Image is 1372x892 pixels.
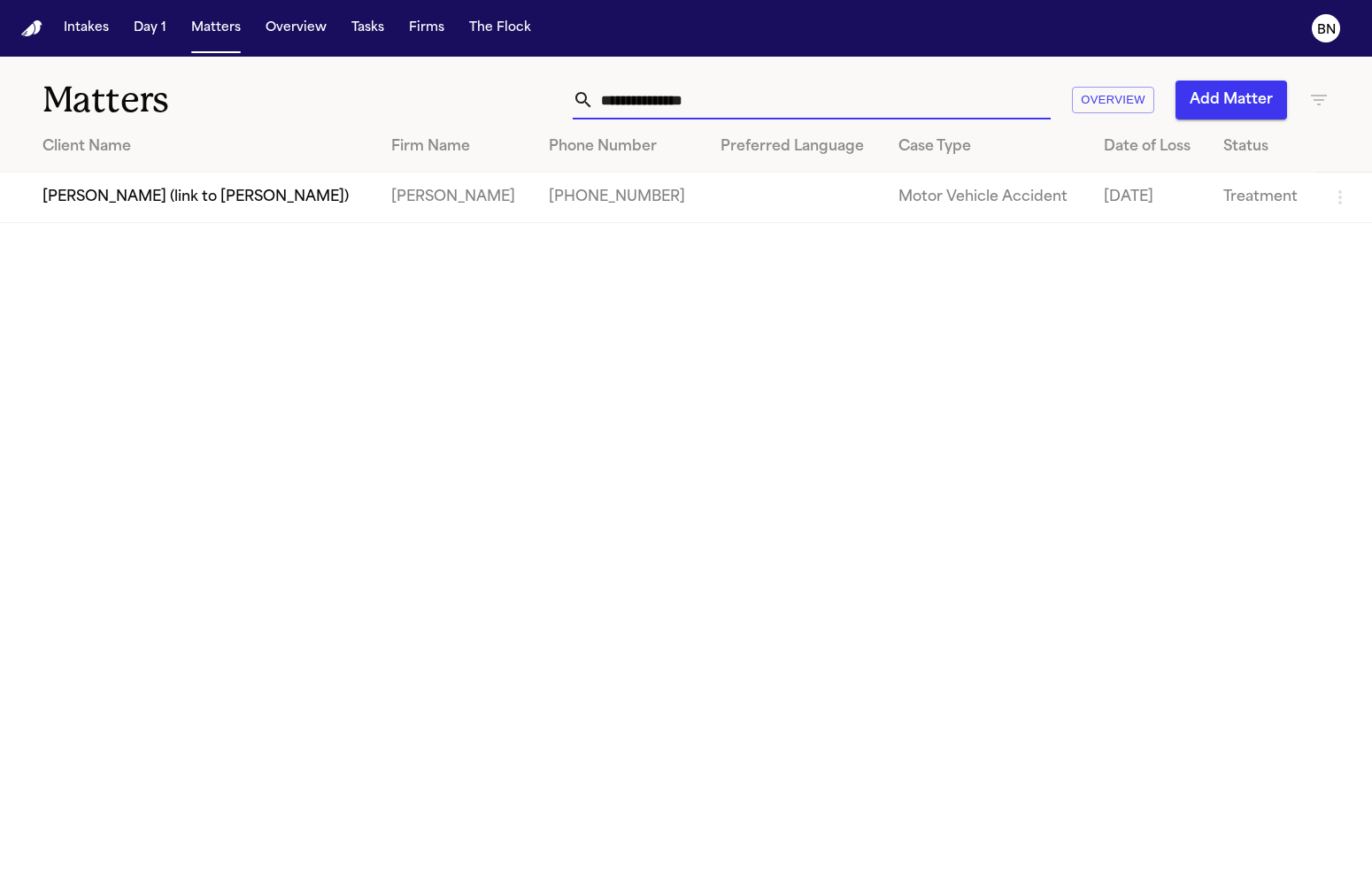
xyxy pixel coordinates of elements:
td: Motor Vehicle Accident [884,173,1090,223]
button: Firms [402,12,451,44]
div: Date of Loss [1104,136,1195,158]
button: Tasks [344,12,391,44]
button: Intakes [57,12,116,44]
button: Matters [184,12,248,44]
td: [DATE] [1090,173,1209,223]
h1: Matters [42,78,404,122]
button: Day 1 [127,12,173,44]
td: Treatment [1209,173,1316,223]
button: Add Matter [1175,81,1287,119]
button: The Flock [462,12,538,44]
div: Case Type [898,136,1075,158]
div: Status [1223,136,1302,158]
button: Overview [1072,87,1154,114]
div: Preferred Language [721,136,870,158]
td: [PERSON_NAME] [377,173,536,223]
td: [PHONE_NUMBER] [535,173,705,223]
img: Finch Logo [21,20,42,37]
div: Firm Name [391,136,521,158]
a: Home [21,20,42,37]
button: Overview [258,12,334,44]
div: Phone Number [549,136,691,158]
div: Client Name [42,136,363,158]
